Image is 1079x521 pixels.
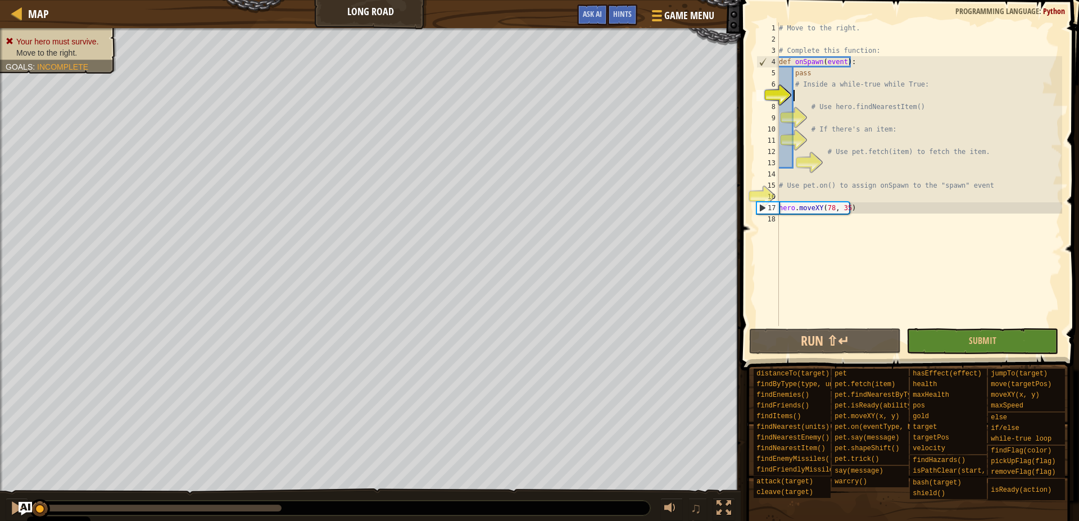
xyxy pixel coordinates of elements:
div: 6 [756,79,779,90]
span: pickUpFlag(flag) [991,457,1055,465]
div: 1 [756,22,779,34]
span: findByType(type, units) [756,380,850,388]
button: Ask AI [19,502,32,515]
span: pet.trick() [835,455,879,463]
div: 18 [756,214,779,225]
span: findFriends() [756,402,809,410]
button: Submit [906,328,1058,354]
span: say(message) [835,467,883,475]
span: findHazards() [913,456,965,464]
span: cleave(target) [756,488,813,496]
span: if/else [991,424,1019,432]
div: 17 [757,202,779,214]
span: pet.findNearestByType(type) [835,391,944,399]
span: findNearestEnemy() [756,434,829,442]
span: Move to the right. [16,48,77,57]
div: 11 [756,135,779,146]
span: maxHealth [913,391,949,399]
div: 14 [756,169,779,180]
span: Python [1043,6,1065,16]
button: Adjust volume [660,498,683,521]
div: 12 [756,146,779,157]
span: Submit [969,334,996,347]
li: Move to the right. [6,47,108,58]
span: Map [28,6,49,21]
div: 4 [757,56,779,67]
span: shield() [913,490,945,497]
span: findNearest(units) [756,423,829,431]
span: pet.on(eventType, handler) [835,423,940,431]
span: Game Menu [664,8,714,23]
a: Map [22,6,49,21]
span: Incomplete [37,62,88,71]
span: jumpTo(target) [991,370,1048,378]
span: findEnemyMissiles() [756,455,833,463]
span: findEnemies() [756,391,809,399]
span: hasEffect(effect) [913,370,981,378]
div: 7 [756,90,779,101]
button: Ask AI [577,4,607,25]
span: pet.isReady(ability) [835,402,915,410]
span: isReady(action) [991,486,1051,494]
span: velocity [913,445,945,452]
span: removeFlag(flag) [991,468,1055,476]
span: findFriendlyMissiles() [756,466,845,474]
span: findFlag(color) [991,447,1051,455]
span: Goals [6,62,33,71]
div: 2 [756,34,779,45]
span: target [913,423,937,431]
button: Ctrl + P: Pause [6,498,28,521]
span: pet [835,370,847,378]
div: 5 [756,67,779,79]
span: findItems() [756,413,801,420]
span: Your hero must survive. [16,37,99,46]
span: health [913,380,937,388]
span: : [1039,6,1043,16]
span: attack(target) [756,478,813,486]
span: maxSpeed [991,402,1023,410]
span: moveXY(x, y) [991,391,1039,399]
span: pos [913,402,925,410]
span: Hints [613,8,632,19]
span: move(targetPos) [991,380,1051,388]
span: bash(target) [913,479,961,487]
div: 10 [756,124,779,135]
span: warcry() [835,478,867,486]
span: : [33,62,37,71]
span: isPathClear(start, end) [913,467,1006,475]
button: Game Menu [643,4,721,31]
li: Your hero must survive. [6,36,108,47]
span: Ask AI [583,8,602,19]
button: Run ⇧↵ [749,328,901,354]
span: targetPos [913,434,949,442]
div: 3 [756,45,779,56]
span: while-true loop [991,435,1051,443]
button: ♫ [688,498,708,521]
span: pet.say(message) [835,434,899,442]
span: ♫ [691,500,702,517]
div: 16 [756,191,779,202]
span: pet.moveXY(x, y) [835,413,899,420]
span: pet.fetch(item) [835,380,895,388]
div: 15 [756,180,779,191]
button: Toggle fullscreen [713,498,735,521]
span: distanceTo(target) [756,370,829,378]
div: 8 [756,101,779,112]
span: Programming language [955,6,1039,16]
div: 9 [756,112,779,124]
span: findNearestItem() [756,445,825,452]
span: pet.shapeShift() [835,445,899,452]
span: else [991,414,1007,422]
span: gold [913,413,929,420]
div: 13 [756,157,779,169]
